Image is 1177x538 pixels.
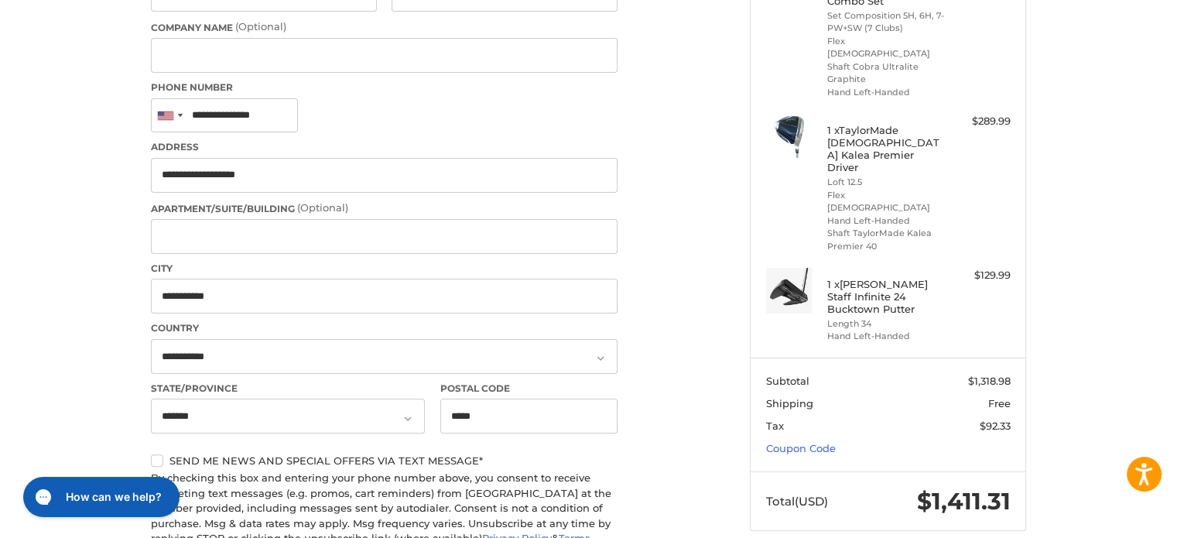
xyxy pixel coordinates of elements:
[917,487,1011,516] span: $1,411.31
[827,176,946,189] li: Loft 12.5
[968,375,1011,387] span: $1,318.98
[152,99,187,132] div: United States: +1
[151,454,618,467] label: Send me news and special offers via text message*
[151,81,618,94] label: Phone Number
[827,124,946,174] h4: 1 x TaylorMade [DEMOGRAPHIC_DATA] Kalea Premier Driver
[151,262,618,276] label: City
[151,140,618,154] label: Address
[949,114,1011,129] div: $289.99
[766,397,813,409] span: Shipping
[766,375,809,387] span: Subtotal
[827,86,946,99] li: Hand Left-Handed
[827,60,946,86] li: Shaft Cobra Ultralite Graphite
[766,494,828,509] span: Total (USD)
[15,471,183,523] iframe: Gorgias live chat messenger
[766,442,836,454] a: Coupon Code
[151,19,618,35] label: Company Name
[827,278,946,316] h4: 1 x [PERSON_NAME] Staff Infinite 24 Bucktown Putter
[988,397,1011,409] span: Free
[949,268,1011,283] div: $129.99
[827,330,946,343] li: Hand Left-Handed
[235,20,286,33] small: (Optional)
[151,382,425,396] label: State/Province
[980,420,1011,432] span: $92.33
[766,420,784,432] span: Tax
[827,189,946,214] li: Flex [DEMOGRAPHIC_DATA]
[440,382,618,396] label: Postal Code
[827,35,946,60] li: Flex [DEMOGRAPHIC_DATA]
[151,321,618,335] label: Country
[827,9,946,35] li: Set Composition 5H, 6H, 7-PW+SW (7 Clubs)
[151,200,618,216] label: Apartment/Suite/Building
[827,227,946,252] li: Shaft TaylorMade Kalea Premier 40
[827,214,946,228] li: Hand Left-Handed
[827,317,946,331] li: Length 34
[297,201,348,214] small: (Optional)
